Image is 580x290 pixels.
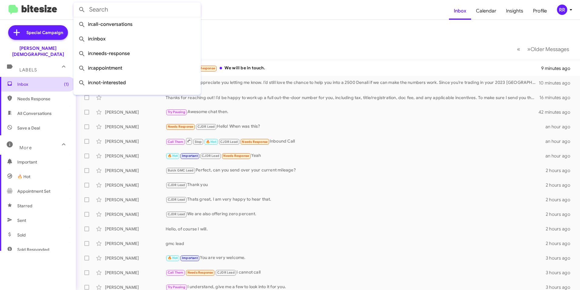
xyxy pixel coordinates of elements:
button: Next [524,43,573,55]
span: Sold Responded [17,247,49,253]
span: Appointment Set [17,188,50,194]
span: CJDR Lead [168,212,185,216]
span: 🔥 Hot [168,154,178,158]
a: Special Campaign [8,25,68,40]
span: Needs Response [17,96,69,102]
span: Save a Deal [17,125,40,131]
span: in:needs-response [78,46,196,61]
span: Special Campaign [26,29,63,36]
div: Awesome chat then. [166,109,539,116]
a: Insights [501,2,528,20]
span: CJDR Lead [168,183,185,187]
span: Buick GMC Lead [168,168,194,172]
span: Important [17,159,69,165]
div: Thank you [166,181,546,188]
div: RR [557,5,567,15]
div: [PERSON_NAME] [105,211,166,217]
div: [PERSON_NAME] [105,167,166,174]
span: Needs Response [223,154,249,158]
div: gmc lead [166,240,546,247]
span: in:not-interested [78,75,196,90]
div: [PERSON_NAME] [105,153,166,159]
input: Search [73,2,201,17]
div: an hour ago [545,124,575,130]
div: 2 hours ago [546,240,575,247]
span: CJDR Lead [168,198,185,202]
div: [PERSON_NAME] [105,138,166,144]
span: Important [182,154,198,158]
div: [PERSON_NAME] [105,255,166,261]
span: (1) [64,81,69,87]
div: [PERSON_NAME] [105,182,166,188]
span: in:all-conversations [78,17,196,32]
a: Inbox [449,2,471,20]
span: Call Them [168,140,184,144]
div: Thats great, I am very happy to hear that. [166,196,546,203]
div: 2 hours ago [546,182,575,188]
div: Thanks for reaching out! I’d be happy to work up a full out-the-door number for you, including ta... [166,95,539,101]
div: 2 hours ago [546,211,575,217]
a: Calendar [471,2,501,20]
span: 🔥 Hot [17,174,30,180]
div: 2 hours ago [546,167,575,174]
div: Perfect, can you send over your current mileage? [166,167,546,174]
span: in:appointment [78,61,196,75]
div: [PERSON_NAME] [105,109,166,115]
div: [PERSON_NAME] [105,240,166,247]
span: CJDR Lead [197,125,215,129]
div: [PERSON_NAME] [105,197,166,203]
div: [PERSON_NAME] [105,270,166,276]
span: » [527,45,531,53]
span: CJDR Lead [217,271,235,274]
button: Previous [513,43,524,55]
div: i cannot call [166,269,546,276]
span: Important [182,256,198,260]
div: [PERSON_NAME] [105,226,166,232]
span: Labels [19,67,37,73]
div: You are very welcome. [166,254,546,261]
div: 3 hours ago [546,255,575,261]
span: Needs Response [187,271,213,274]
div: an hour ago [545,153,575,159]
div: Inbound Call [166,137,545,145]
span: Starred [17,203,32,209]
span: « [517,45,520,53]
span: Needs Response [242,140,268,144]
span: Needs Response [189,66,215,70]
div: [PERSON_NAME] [105,124,166,130]
button: RR [552,5,573,15]
span: CJDR Lead [202,154,219,158]
span: Older Messages [531,46,569,53]
div: 3 hours ago [546,270,575,276]
span: Sold [17,232,26,238]
span: All Conversations [17,110,52,116]
span: Call Them [168,271,184,274]
span: Stop [195,140,202,144]
div: We are also offering zero percent. [166,211,546,218]
div: 16 minutes ago [539,95,575,101]
div: I appreciate you letting me know. I’d still love the chance to help you into a 2500 Denali if we ... [166,79,539,86]
span: 🔥 Hot [168,256,178,260]
span: Try Pausing [168,110,185,114]
div: Yeah [166,152,545,159]
span: More [19,145,32,150]
span: Inbox [17,81,69,87]
a: Profile [528,2,552,20]
span: CJDR Lead [220,140,238,144]
span: Sent [17,217,26,223]
span: in:sold-verified [78,90,196,105]
span: 🔥 Hot [206,140,216,144]
div: Hello, of course I will. [166,226,546,232]
span: Needs Response [168,125,194,129]
div: 10 minutes ago [539,80,575,86]
div: 9 minutes ago [541,65,575,71]
div: 2 hours ago [546,226,575,232]
span: Try Pausing [168,285,185,289]
span: in:inbox [78,32,196,46]
div: We will be in touch. [166,65,541,72]
nav: Page navigation example [514,43,573,55]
